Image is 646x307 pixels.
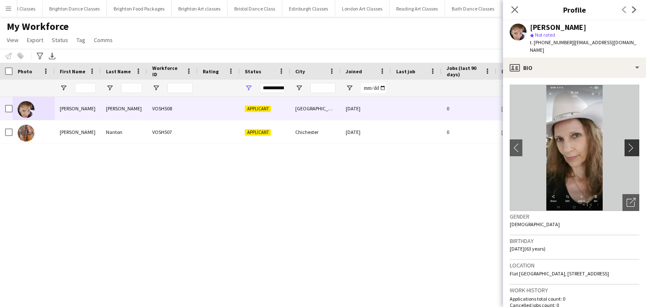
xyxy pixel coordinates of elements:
[7,36,19,44] span: View
[335,0,389,17] button: London Art Classes
[73,35,89,45] a: Tag
[60,68,85,75] span: First Name
[530,39,636,53] span: | [EMAIL_ADDRESS][DOMAIN_NAME]
[389,0,445,17] button: Reading Art Classes
[77,36,85,44] span: Tag
[445,0,501,17] button: Bath Dance Classes
[152,65,183,77] span: Workforce ID
[510,296,639,302] p: Applications total count: 0
[106,68,131,75] span: Last Name
[510,270,609,277] span: Flat [GEOGRAPHIC_DATA], [STREET_ADDRESS]
[295,84,303,92] button: Open Filter Menu
[503,4,646,15] h3: Profile
[18,125,34,141] img: Penelope Nanton
[35,51,45,61] app-action-btn: Advanced filters
[55,97,101,120] div: [PERSON_NAME]
[121,83,142,93] input: Last Name Filter Input
[245,84,252,92] button: Open Filter Menu
[510,237,639,245] h3: Birthday
[101,97,147,120] div: [PERSON_NAME]
[310,83,336,93] input: City Filter Input
[101,120,147,144] div: Nanton
[3,35,22,45] a: View
[346,84,353,92] button: Open Filter Menu
[501,68,515,75] span: Email
[7,20,69,33] span: My Workforce
[295,68,305,75] span: City
[396,68,415,75] span: Last job
[172,0,228,17] button: Brighton Art classes
[48,35,71,45] a: Status
[245,106,271,112] span: Applicant
[90,35,116,45] a: Comms
[18,101,34,118] img: Lisa Willner
[442,97,496,120] div: 0
[510,246,545,252] span: [DATE] (63 years)
[60,84,67,92] button: Open Filter Menu
[442,120,496,144] div: 0
[510,286,639,294] h3: Work history
[106,84,114,92] button: Open Filter Menu
[501,0,560,17] button: Birmingham Classes
[290,120,341,144] div: Chichester
[94,36,113,44] span: Comms
[510,213,639,220] h3: Gender
[203,68,219,75] span: Rating
[282,0,335,17] button: Edinburgh Classes
[27,36,43,44] span: Export
[147,120,198,144] div: VOSH507
[501,84,509,92] button: Open Filter Menu
[290,97,341,120] div: [GEOGRAPHIC_DATA]
[42,0,107,17] button: Brighton Dance Classes
[622,194,639,211] div: Open photos pop-in
[510,262,639,269] h3: Location
[341,97,391,120] div: [DATE]
[530,24,586,31] div: [PERSON_NAME]
[510,85,639,211] img: Crew avatar or photo
[167,83,193,93] input: Workforce ID Filter Input
[245,129,271,136] span: Applicant
[228,0,282,17] button: Bristol Dance Class
[107,0,172,17] button: Brighton Food Packages
[18,68,32,75] span: Photo
[147,97,198,120] div: VOSH508
[75,83,96,93] input: First Name Filter Input
[341,120,391,144] div: [DATE]
[530,39,574,45] span: t. [PHONE_NUMBER]
[510,221,560,227] span: [DEMOGRAPHIC_DATA]
[447,65,481,77] span: Jobs (last 90 days)
[52,36,68,44] span: Status
[24,35,47,45] a: Export
[346,68,362,75] span: Joined
[245,68,261,75] span: Status
[503,58,646,78] div: Bio
[47,51,57,61] app-action-btn: Export XLSX
[535,32,555,38] span: Not rated
[55,120,101,144] div: [PERSON_NAME]
[152,84,160,92] button: Open Filter Menu
[361,83,386,93] input: Joined Filter Input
